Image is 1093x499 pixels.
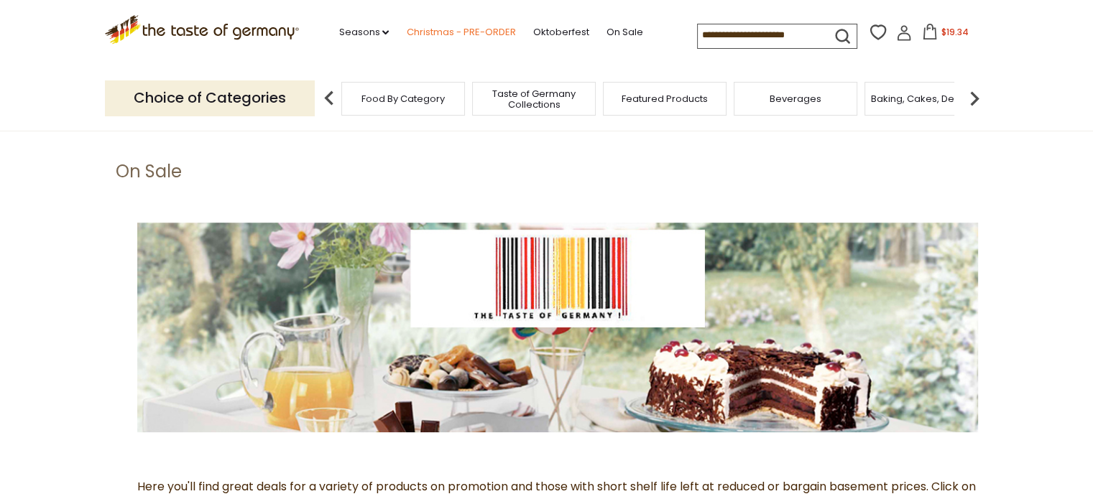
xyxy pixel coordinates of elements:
[361,93,445,104] a: Food By Category
[406,24,515,40] a: Christmas - PRE-ORDER
[770,93,821,104] a: Beverages
[476,88,591,110] a: Taste of Germany Collections
[315,84,343,113] img: previous arrow
[960,84,989,113] img: next arrow
[338,24,389,40] a: Seasons
[137,223,978,433] img: the-taste-of-germany-barcode-3.jpg
[941,26,968,38] span: $19.34
[871,93,982,104] a: Baking, Cakes, Desserts
[606,24,642,40] a: On Sale
[622,93,708,104] a: Featured Products
[116,161,182,182] h1: On Sale
[105,80,315,116] p: Choice of Categories
[532,24,589,40] a: Oktoberfest
[915,24,976,45] button: $19.34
